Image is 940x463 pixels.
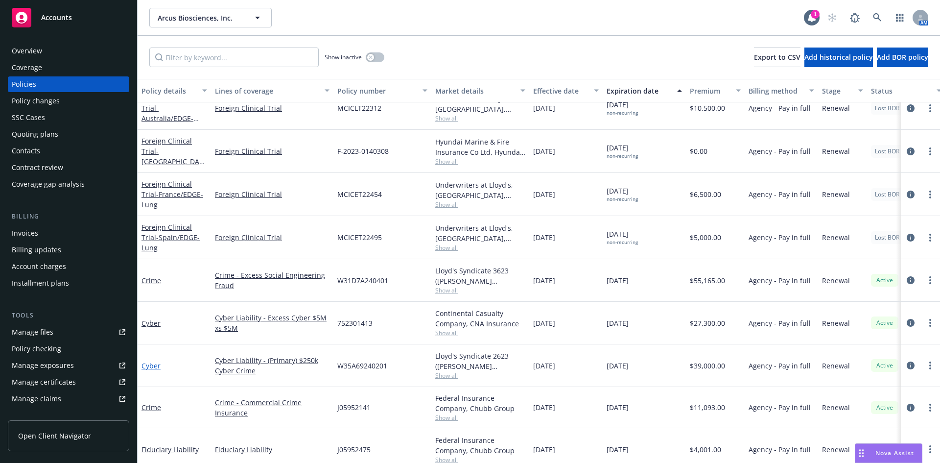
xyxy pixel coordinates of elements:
[749,275,811,286] span: Agency - Pay in full
[12,93,60,109] div: Policy changes
[924,232,936,244] a: more
[822,275,850,286] span: Renewal
[337,402,371,413] span: J05952141
[804,48,873,67] button: Add historical policy
[845,8,865,27] a: Report a Bug
[905,317,916,329] a: circleInformation
[435,200,525,209] span: Show all
[607,153,638,159] div: non-recurring
[690,275,725,286] span: $55,165.00
[905,146,916,157] a: circleInformation
[141,146,205,176] span: - [GEOGRAPHIC_DATA]/EDGE-Lung
[435,308,525,329] div: Continental Casualty Company, CNA Insurance
[12,275,69,291] div: Installment plans
[875,449,914,457] span: Nova Assist
[822,8,842,27] a: Start snowing
[533,275,555,286] span: [DATE]
[215,86,319,96] div: Lines of coverage
[822,402,850,413] span: Renewal
[529,79,603,102] button: Effective date
[533,361,555,371] span: [DATE]
[749,361,811,371] span: Agency - Pay in full
[435,414,525,422] span: Show all
[8,76,129,92] a: Policies
[12,76,36,92] div: Policies
[337,86,417,96] div: Policy number
[533,402,555,413] span: [DATE]
[822,189,850,199] span: Renewal
[875,361,894,370] span: Active
[18,431,91,441] span: Open Client Navigator
[435,223,525,244] div: Underwriters at Lloyd's, [GEOGRAPHIC_DATA], [PERSON_NAME] of [GEOGRAPHIC_DATA], Clinical Trials I...
[822,146,850,156] span: Renewal
[12,374,76,390] div: Manage certificates
[690,103,725,113] span: $10,500.00
[141,361,161,370] a: Cyber
[607,361,629,371] span: [DATE]
[905,360,916,371] a: circleInformation
[435,286,525,294] span: Show all
[141,403,161,412] a: Crime
[141,233,200,252] span: - Spain/EDGE-Lung
[607,110,638,116] div: non-recurring
[690,444,721,455] span: $4,001.00
[435,371,525,380] span: Show all
[141,86,196,96] div: Policy details
[12,259,66,274] div: Account charges
[690,361,725,371] span: $39,000.00
[8,4,129,31] a: Accounts
[337,232,382,243] span: MCICET22495
[877,48,928,67] button: Add BOR policy
[12,126,58,142] div: Quoting plans
[8,341,129,357] a: Policy checking
[607,275,629,286] span: [DATE]
[607,196,638,202] div: non-recurring
[533,232,555,243] span: [DATE]
[607,99,638,116] span: [DATE]
[149,8,272,27] button: Arcus Biosciences, Inc.
[8,358,129,373] a: Manage exposures
[924,443,936,455] a: more
[905,189,916,200] a: circleInformation
[141,136,203,176] a: Foreign Clinical Trial
[8,143,129,159] a: Contacts
[12,324,53,340] div: Manage files
[8,259,129,274] a: Account charges
[607,186,638,202] span: [DATE]
[690,318,725,328] span: $27,300.00
[8,324,129,340] a: Manage files
[41,14,72,22] span: Accounts
[690,146,707,156] span: $0.00
[924,360,936,371] a: more
[211,79,333,102] button: Lines of coverage
[533,86,588,96] div: Effective date
[686,79,745,102] button: Premium
[12,391,61,407] div: Manage claims
[855,444,868,463] div: Drag to move
[141,190,203,209] span: - France/EDGE-Lung
[871,86,931,96] div: Status
[141,276,161,285] a: Crime
[905,232,916,244] a: circleInformation
[749,402,811,413] span: Agency - Pay in full
[435,393,525,414] div: Federal Insurance Company, Chubb Group
[690,86,730,96] div: Premium
[8,43,129,59] a: Overview
[12,408,58,423] div: Manage BORs
[215,232,329,243] a: Foreign Clinical Trial
[8,391,129,407] a: Manage claims
[8,311,129,320] div: Tools
[435,157,525,166] span: Show all
[215,270,329,291] a: Crime - Excess Social Engineering Fraud
[337,444,371,455] span: J05952475
[690,189,721,199] span: $6,500.00
[12,143,40,159] div: Contacts
[8,225,129,241] a: Invoices
[8,126,129,142] a: Quoting plans
[8,110,129,125] a: SSC Cases
[12,358,74,373] div: Manage exposures
[924,274,936,286] a: more
[12,160,63,175] div: Contract review
[875,276,894,285] span: Active
[533,103,555,113] span: [DATE]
